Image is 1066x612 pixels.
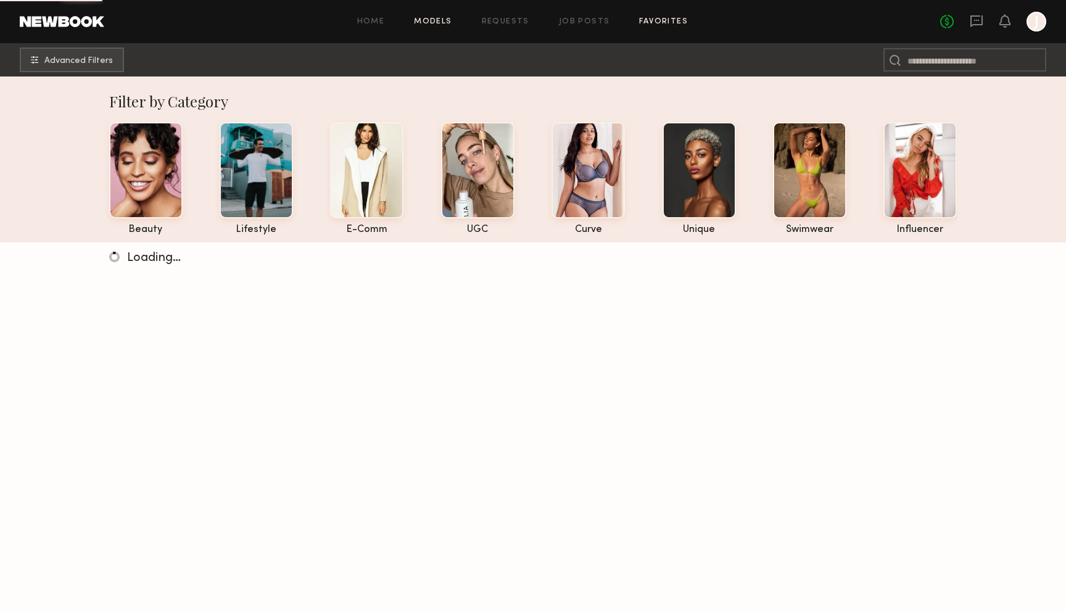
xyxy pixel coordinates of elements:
div: swimwear [773,225,846,235]
a: Job Posts [559,18,610,26]
span: Advanced Filters [44,57,113,65]
a: Models [414,18,452,26]
div: beauty [109,225,183,235]
a: Favorites [639,18,688,26]
a: Home [357,18,385,26]
span: Loading… [127,252,181,264]
div: curve [552,225,625,235]
div: Filter by Category [109,91,957,111]
div: e-comm [330,225,403,235]
a: Requests [482,18,529,26]
div: lifestyle [220,225,293,235]
div: unique [663,225,736,235]
a: J [1027,12,1046,31]
div: influencer [883,225,957,235]
button: Advanced Filters [20,48,124,72]
div: UGC [441,225,514,235]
